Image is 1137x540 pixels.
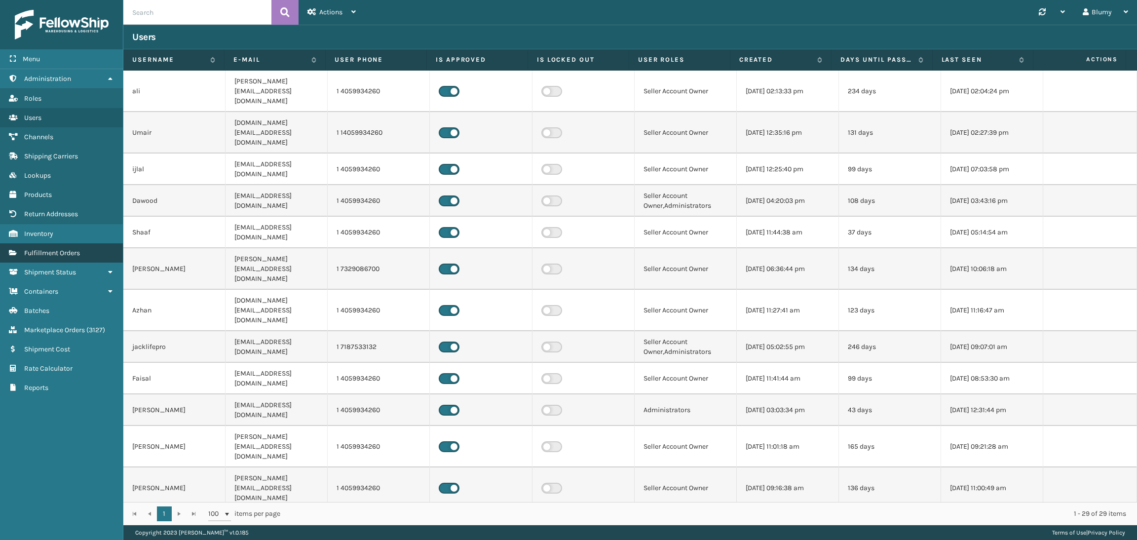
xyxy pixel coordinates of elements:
[635,331,737,363] td: Seller Account Owner,Administrators
[123,112,226,154] td: Umair
[157,506,172,521] a: 1
[24,171,51,180] span: Lookups
[1052,525,1125,540] div: |
[839,290,941,331] td: 123 days
[1036,51,1124,68] span: Actions
[328,394,430,426] td: 1 4059934260
[123,290,226,331] td: Azhan
[208,506,280,521] span: items per page
[635,394,737,426] td: Administrators
[941,467,1043,509] td: [DATE] 11:00:49 am
[941,394,1043,426] td: [DATE] 12:31:44 pm
[737,154,839,185] td: [DATE] 12:25:40 pm
[737,112,839,154] td: [DATE] 12:35:16 pm
[24,307,49,315] span: Batches
[226,394,328,426] td: [EMAIL_ADDRESS][DOMAIN_NAME]
[941,112,1043,154] td: [DATE] 02:27:39 pm
[226,71,328,112] td: [PERSON_NAME][EMAIL_ADDRESS][DOMAIN_NAME]
[839,363,941,394] td: 99 days
[737,71,839,112] td: [DATE] 02:13:33 pm
[635,363,737,394] td: Seller Account Owner
[328,185,430,217] td: 1 4059934260
[24,114,41,122] span: Users
[23,55,40,63] span: Menu
[123,394,226,426] td: [PERSON_NAME]
[86,326,105,334] span: ( 3127 )
[123,363,226,394] td: Faisal
[328,290,430,331] td: 1 4059934260
[737,467,839,509] td: [DATE] 09:16:38 am
[839,248,941,290] td: 134 days
[24,268,76,276] span: Shipment Status
[739,55,812,64] label: Created
[123,185,226,217] td: Dawood
[635,71,737,112] td: Seller Account Owner
[537,55,620,64] label: Is Locked Out
[941,290,1043,331] td: [DATE] 11:16:47 am
[226,426,328,467] td: [PERSON_NAME][EMAIL_ADDRESS][DOMAIN_NAME]
[942,55,1015,64] label: Last Seen
[328,248,430,290] td: 1 7329086700
[638,55,721,64] label: User Roles
[328,71,430,112] td: 1 4059934260
[328,467,430,509] td: 1 4059934260
[226,363,328,394] td: [EMAIL_ADDRESS][DOMAIN_NAME]
[24,133,53,141] span: Channels
[226,467,328,509] td: [PERSON_NAME][EMAIL_ADDRESS][DOMAIN_NAME]
[24,364,73,373] span: Rate Calculator
[123,217,226,248] td: Shaaf
[737,248,839,290] td: [DATE] 06:36:44 pm
[635,426,737,467] td: Seller Account Owner
[328,154,430,185] td: 1 4059934260
[839,394,941,426] td: 43 days
[737,290,839,331] td: [DATE] 11:27:41 am
[737,426,839,467] td: [DATE] 11:01:18 am
[226,248,328,290] td: [PERSON_NAME][EMAIL_ADDRESS][DOMAIN_NAME]
[839,217,941,248] td: 37 days
[233,55,306,64] label: E-mail
[294,509,1126,519] div: 1 - 29 of 29 items
[226,112,328,154] td: [DOMAIN_NAME][EMAIL_ADDRESS][DOMAIN_NAME]
[123,248,226,290] td: [PERSON_NAME]
[839,112,941,154] td: 131 days
[123,467,226,509] td: [PERSON_NAME]
[24,75,71,83] span: Administration
[635,290,737,331] td: Seller Account Owner
[635,217,737,248] td: Seller Account Owner
[941,185,1043,217] td: [DATE] 03:43:16 pm
[226,331,328,363] td: [EMAIL_ADDRESS][DOMAIN_NAME]
[24,210,78,218] span: Return Addresses
[135,525,249,540] p: Copyright 2023 [PERSON_NAME]™ v 1.0.185
[1088,529,1125,536] a: Privacy Policy
[328,426,430,467] td: 1 4059934260
[737,394,839,426] td: [DATE] 03:03:34 pm
[635,248,737,290] td: Seller Account Owner
[839,467,941,509] td: 136 days
[132,31,156,43] h3: Users
[840,55,913,64] label: Days until password expires
[123,331,226,363] td: jacklifepro
[941,331,1043,363] td: [DATE] 09:07:01 am
[24,249,80,257] span: Fulfillment Orders
[635,154,737,185] td: Seller Account Owner
[15,10,109,39] img: logo
[24,230,53,238] span: Inventory
[319,8,342,16] span: Actions
[328,331,430,363] td: 1 7187533132
[941,154,1043,185] td: [DATE] 07:03:58 pm
[226,185,328,217] td: [EMAIL_ADDRESS][DOMAIN_NAME]
[737,363,839,394] td: [DATE] 11:41:44 am
[132,55,205,64] label: Username
[737,185,839,217] td: [DATE] 04:20:03 pm
[941,363,1043,394] td: [DATE] 08:53:30 am
[226,217,328,248] td: [EMAIL_ADDRESS][DOMAIN_NAME]
[839,154,941,185] td: 99 days
[635,467,737,509] td: Seller Account Owner
[24,152,78,160] span: Shipping Carriers
[737,217,839,248] td: [DATE] 11:44:38 am
[839,331,941,363] td: 246 days
[24,191,52,199] span: Products
[635,185,737,217] td: Seller Account Owner,Administrators
[839,185,941,217] td: 108 days
[226,290,328,331] td: [DOMAIN_NAME][EMAIL_ADDRESS][DOMAIN_NAME]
